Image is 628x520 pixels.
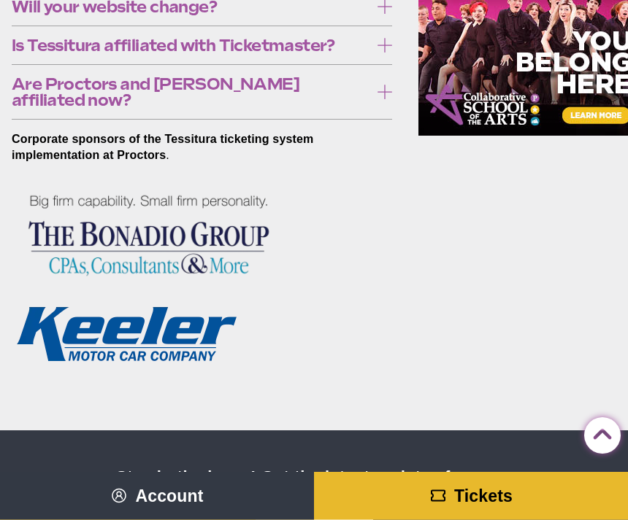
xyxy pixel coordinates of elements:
strong: Corporate sponsors of the Tessitura ticketing system implementation at Proctors [12,133,313,162]
a: Back to Top [584,418,613,447]
span: Is Tessitura affiliated with Ticketmaster? [12,38,369,54]
a: Tickets [314,472,628,520]
span: Are Proctors and [PERSON_NAME] affiliated now? [12,77,369,109]
p: . [12,132,392,164]
div: Stay in the know! Get the latest updates from us. [116,467,512,487]
span: Tickets [454,486,513,505]
span: Account [135,486,203,505]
